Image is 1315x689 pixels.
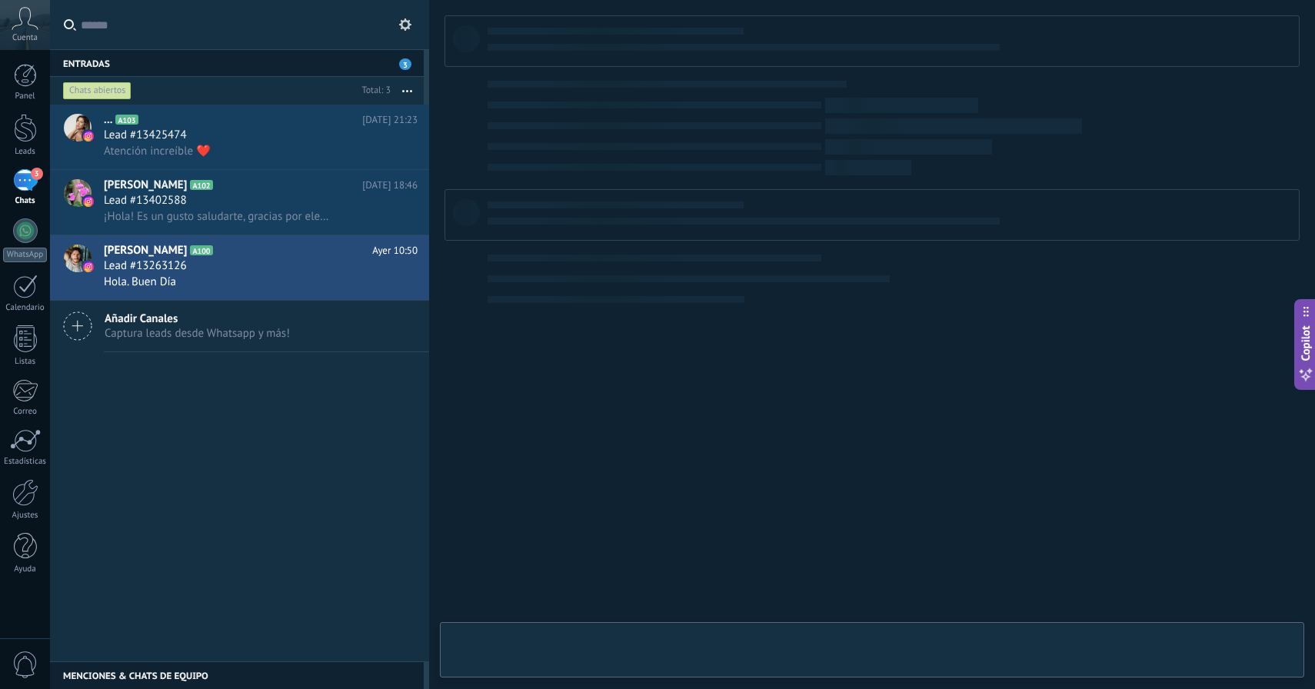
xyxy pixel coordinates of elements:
[3,196,48,206] div: Chats
[391,77,424,105] button: Más
[104,178,187,193] span: [PERSON_NAME]
[3,303,48,313] div: Calendario
[63,82,131,100] div: Chats abiertos
[104,209,333,224] span: ¡Hola! Es un gusto saludarte, gracias por elegir [PERSON_NAME] Caracol 🌀 Ofrecemos asistencia en ...
[105,311,290,326] span: Añadir Canales
[83,196,94,207] img: icon
[3,457,48,467] div: Estadísticas
[104,112,112,128] span: ...
[3,564,48,574] div: Ayuda
[3,92,48,102] div: Panel
[399,58,411,70] span: 3
[3,147,48,157] div: Leads
[3,407,48,417] div: Correo
[362,178,418,193] span: [DATE] 18:46
[50,105,429,169] a: avataricon...A103[DATE] 21:23Lead #13425474Atención increíble ❤️
[50,49,424,77] div: Entradas
[105,326,290,341] span: Captura leads desde Whatsapp y más!
[115,115,138,125] span: A103
[104,258,187,274] span: Lead #13263126
[372,243,418,258] span: Ayer 10:50
[31,168,43,180] span: 3
[3,511,48,521] div: Ajustes
[12,33,38,43] span: Cuenta
[83,131,94,141] img: icon
[362,112,418,128] span: [DATE] 21:23
[190,180,212,190] span: A102
[3,248,47,262] div: WhatsApp
[104,144,211,158] span: Atención increíble ❤️
[3,357,48,367] div: Listas
[104,243,187,258] span: [PERSON_NAME]
[50,170,429,235] a: avataricon[PERSON_NAME]A102[DATE] 18:46Lead #13402588¡Hola! Es un gusto saludarte, gracias por el...
[1298,326,1313,361] span: Copilot
[83,261,94,272] img: icon
[50,661,424,689] div: Menciones & Chats de equipo
[190,245,212,255] span: A100
[50,235,429,300] a: avataricon[PERSON_NAME]A100Ayer 10:50Lead #13263126Hola. Buen Día
[356,83,391,98] div: Total: 3
[104,275,176,289] span: Hola. Buen Día
[104,193,187,208] span: Lead #13402588
[104,128,187,143] span: Lead #13425474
